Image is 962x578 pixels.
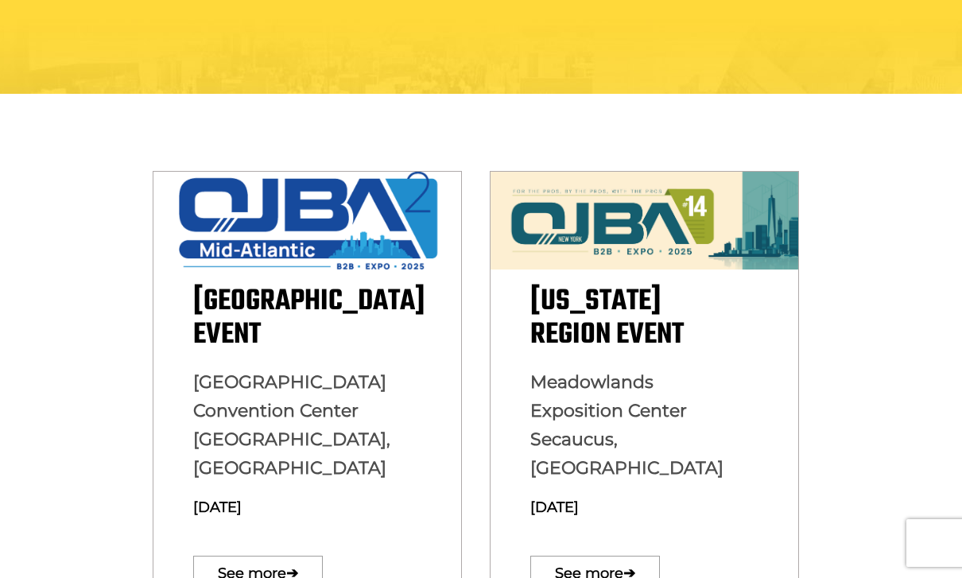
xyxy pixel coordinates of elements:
span: Meadowlands Exposition Center Secaucus, [GEOGRAPHIC_DATA] [530,371,723,479]
span: [DATE] [530,498,579,516]
span: [GEOGRAPHIC_DATA] Event [193,279,425,358]
span: [GEOGRAPHIC_DATA] Convention Center [GEOGRAPHIC_DATA], [GEOGRAPHIC_DATA] [193,371,390,479]
span: [US_STATE] Region Event [530,279,684,358]
span: [DATE] [193,498,242,516]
